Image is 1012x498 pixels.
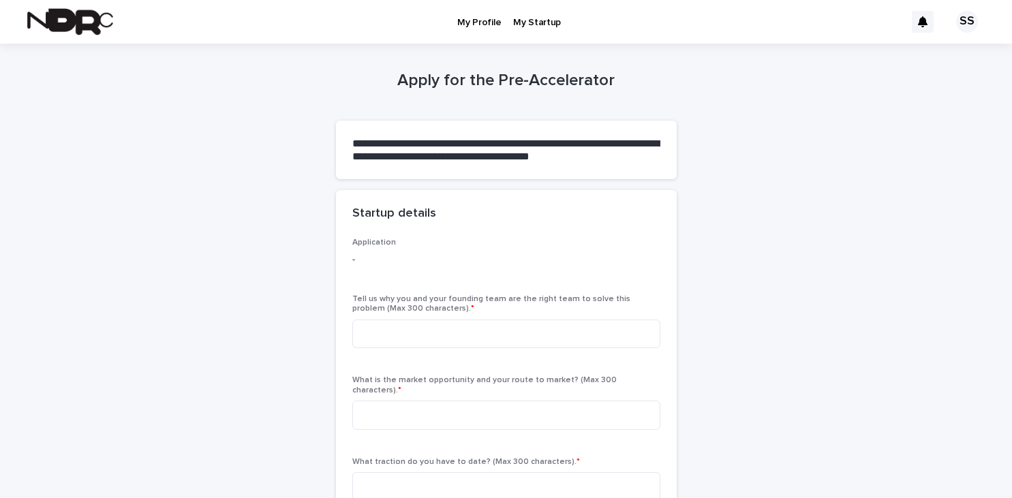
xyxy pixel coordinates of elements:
[352,253,660,267] p: -
[352,295,630,313] span: Tell us why you and your founding team are the right team to solve this problem (Max 300 characte...
[336,71,677,91] h1: Apply for the Pre-Accelerator
[352,376,617,394] span: What is the market opportunity and your route to market? (Max 300 characters).
[27,8,113,35] img: fPh53EbzTSOZ76wyQ5GQ
[352,206,436,221] h2: Startup details
[352,458,580,466] span: What traction do you have to date? (Max 300 characters).
[956,11,978,33] div: SS
[352,238,396,247] span: Application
